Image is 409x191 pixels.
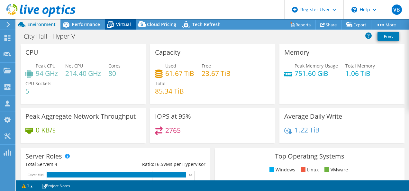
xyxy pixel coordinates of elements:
a: More [371,20,401,30]
a: Reports [285,20,316,30]
span: Peak CPU [36,63,56,69]
h3: Peak Aggregate Network Throughput [25,113,136,120]
span: Total Memory [345,63,375,69]
h4: 61.67 TiB [165,70,194,77]
a: Print [377,32,399,41]
span: Virtual [116,21,131,27]
li: Linux [299,166,319,173]
li: VMware [323,166,348,173]
h4: 80 [108,70,121,77]
span: Used [165,63,176,69]
li: Windows [268,166,295,173]
h4: 5 [25,87,51,95]
span: 4 [55,161,57,167]
h3: Average Daily Write [284,113,342,120]
h3: Top Operating Systems [220,153,400,160]
h1: City Hall - Hyper V [21,33,85,40]
h3: Capacity [155,49,180,56]
span: Cores [108,63,121,69]
h4: 23.67 TiB [202,70,231,77]
h4: 1.22 TiB [295,126,320,133]
h3: Memory [284,49,309,56]
h4: 751.60 GiB [295,70,338,77]
h3: Server Roles [25,153,62,160]
div: Total Servers: [25,161,115,168]
span: Environment [27,21,56,27]
span: Total [155,80,166,86]
a: Export [341,20,371,30]
span: Cloud Pricing [147,21,176,27]
span: CPU Sockets [25,80,51,86]
span: Free [202,63,211,69]
span: VB [392,5,402,15]
h3: CPU [25,49,38,56]
a: Share [315,20,342,30]
div: Ratio: VMs per Hypervisor [115,161,205,168]
span: Net CPU [65,63,83,69]
h4: 94 GHz [36,70,58,77]
h4: 0 KB/s [36,126,56,133]
span: Peak Memory Usage [295,63,338,69]
text: 66 [189,174,192,177]
h4: 214.40 GHz [65,70,101,77]
text: Guest VM [28,173,44,177]
a: 1 [17,182,37,190]
span: Performance [72,21,100,27]
a: Project Notes [37,182,75,190]
span: 16.5 [154,161,163,167]
h4: 2765 [165,127,181,134]
h4: 85.34 TiB [155,87,184,95]
h3: IOPS at 95% [155,113,191,120]
h4: 1.06 TiB [345,70,375,77]
svg: \n [351,7,357,13]
span: Tech Refresh [192,21,221,27]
